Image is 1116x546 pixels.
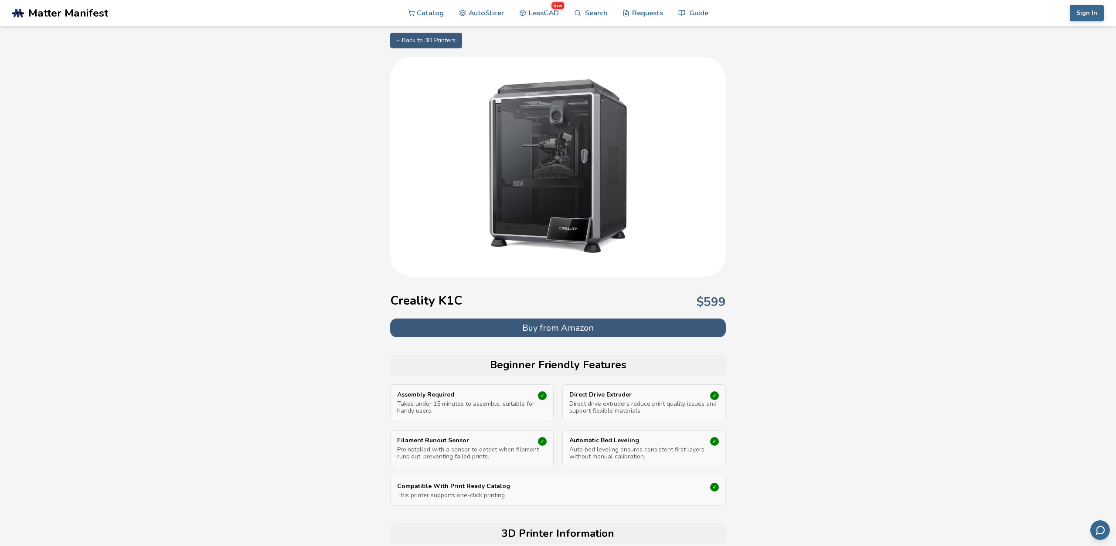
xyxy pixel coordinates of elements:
img: Creality K1C [471,79,645,253]
p: Takes under 15 minutes to assemble, suitable for handy users. [397,400,547,414]
p: Direct drive extruders reduce print quality issues and support flexible materials. [569,400,719,414]
p: Automatic Bed Leveling [569,437,697,444]
button: Buy from Amazon [390,319,726,337]
h2: Beginner Friendly Features [395,359,721,371]
p: Preinstalled with a sensor to detect when filament runs out, preventing failed prints. [397,446,547,460]
div: ✓ [538,437,547,446]
h1: Creality K1C [390,294,462,308]
h2: 3D Printer Information [395,528,721,540]
div: ✓ [538,391,547,400]
p: $ 599 [697,295,726,309]
p: Compatible With Print Ready Catalog [397,483,670,490]
p: Auto bed leveling ensures consistent first layers without manual calibration. [569,446,719,460]
p: Assembly Required [397,391,524,398]
p: Direct Drive Extruder [569,391,697,398]
div: ✓ [710,483,719,492]
button: Send feedback via email [1090,520,1110,540]
a: ← Back to 3D Printers [390,33,462,48]
p: This printer supports one-click printing [397,492,719,499]
span: Matter Manifest [28,7,108,19]
div: ✓ [710,391,719,400]
a: Compatible With Print Ready CatalogThis printer supports one-click printing✓ [397,483,719,499]
span: new [551,2,564,10]
div: ✓ [710,437,719,446]
button: Sign In [1070,5,1104,21]
p: Filament Runout Sensor [397,437,524,444]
